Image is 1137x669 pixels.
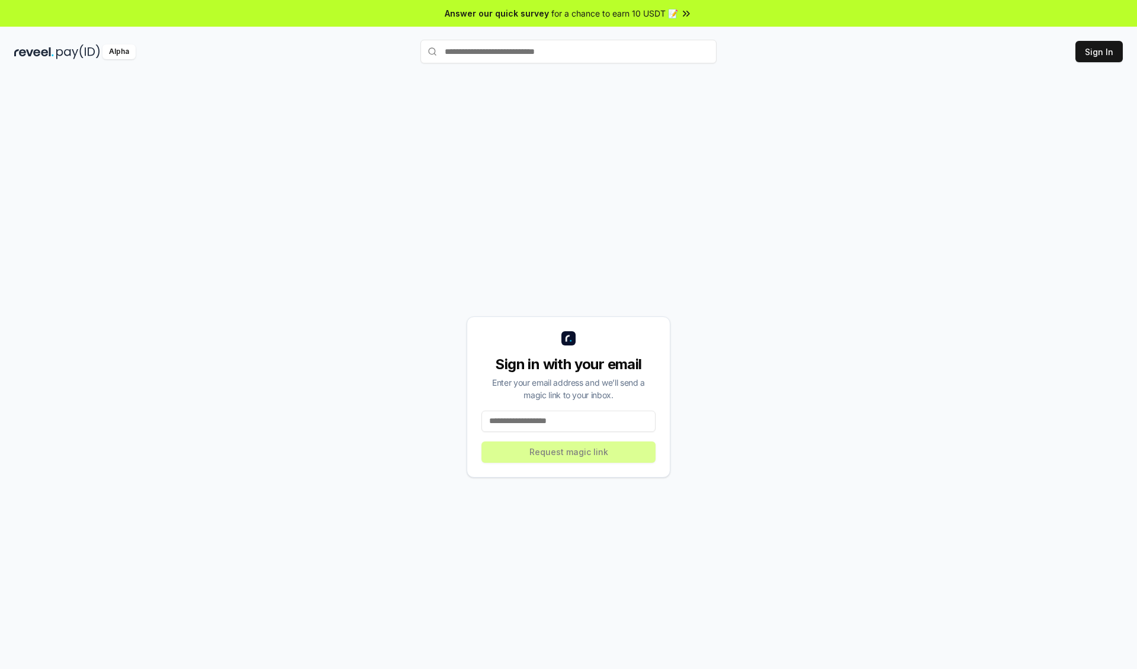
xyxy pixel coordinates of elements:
button: Sign In [1075,41,1123,62]
span: for a chance to earn 10 USDT 📝 [551,7,678,20]
img: reveel_dark [14,44,54,59]
div: Sign in with your email [481,355,656,374]
span: Answer our quick survey [445,7,549,20]
div: Enter your email address and we’ll send a magic link to your inbox. [481,376,656,401]
img: logo_small [561,331,576,345]
div: Alpha [102,44,136,59]
img: pay_id [56,44,100,59]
